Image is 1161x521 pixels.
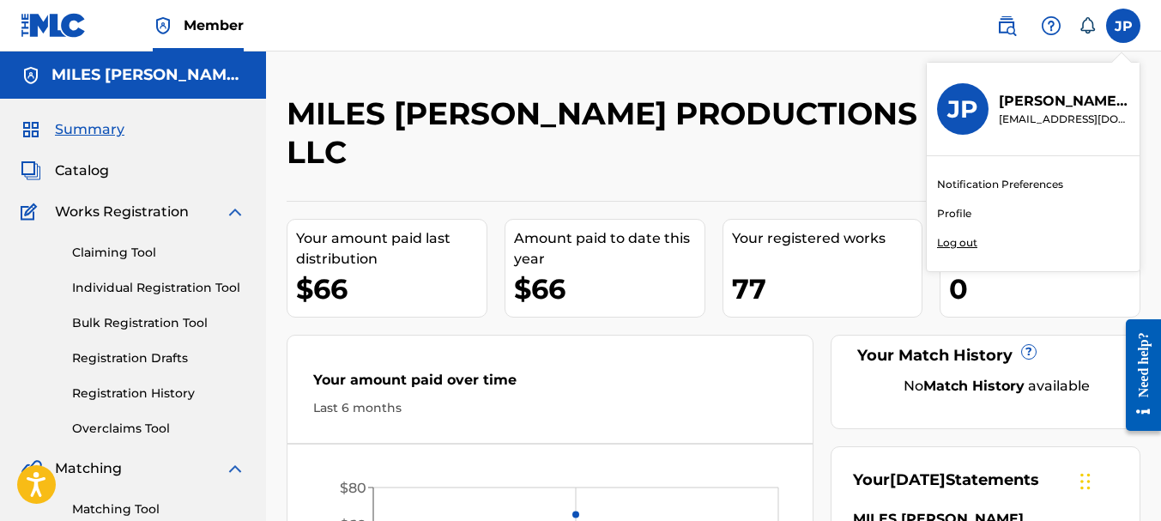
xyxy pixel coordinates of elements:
div: Your Statements [853,469,1039,492]
img: expand [225,202,245,222]
a: SummarySummary [21,119,124,140]
div: Last 6 months [313,399,787,417]
img: Catalog [21,161,41,181]
span: Summary [55,119,124,140]
strong: Match History [923,378,1025,394]
div: 0 [949,270,1140,308]
p: Log out [937,235,977,251]
img: search [996,15,1017,36]
h5: MILES PENA PRODUCTIONS LLC [51,65,245,85]
img: Summary [21,119,41,140]
iframe: Chat Widget [1075,439,1161,521]
h2: MILES [PERSON_NAME] PRODUCTIONS LLC [287,94,944,172]
img: Matching [21,458,42,479]
div: Amount paid to date this year [514,228,704,270]
p: Jose Pena [999,91,1129,112]
div: Your amount paid last distribution [296,228,487,270]
div: Notifications [1079,17,1096,34]
div: Your registered works [732,228,922,249]
a: Registration History [72,385,245,403]
img: MLC Logo [21,13,87,38]
a: Matching Tool [72,500,245,518]
iframe: Resource Center [1113,306,1161,444]
a: Profile [937,206,971,221]
img: Works Registration [21,202,43,222]
a: Public Search [989,9,1024,43]
img: Top Rightsholder [153,15,173,36]
h3: JP [947,94,978,124]
div: Your Match History [853,344,1118,367]
div: Your amount paid over time [313,370,787,399]
img: Accounts [21,65,41,86]
span: Matching [55,458,122,479]
a: Notification Preferences [937,177,1063,192]
img: help [1041,15,1061,36]
span: Works Registration [55,202,189,222]
div: Help [1034,9,1068,43]
a: Claiming Tool [72,244,245,262]
div: User Menu [1106,9,1140,43]
span: Member [184,15,244,35]
a: Bulk Registration Tool [72,314,245,332]
span: [DATE] [890,470,946,489]
div: 77 [732,270,922,308]
a: Registration Drafts [72,349,245,367]
a: Overclaims Tool [72,420,245,438]
p: milespenapro@gmail.com [999,112,1129,127]
div: No available [874,376,1118,397]
span: Catalog [55,161,109,181]
img: expand [225,458,245,479]
div: $66 [296,270,487,308]
tspan: $80 [340,480,366,496]
a: Individual Registration Tool [72,279,245,297]
div: Drag [1080,456,1091,507]
a: CatalogCatalog [21,161,109,181]
span: ? [1022,345,1036,359]
div: $66 [514,270,704,308]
